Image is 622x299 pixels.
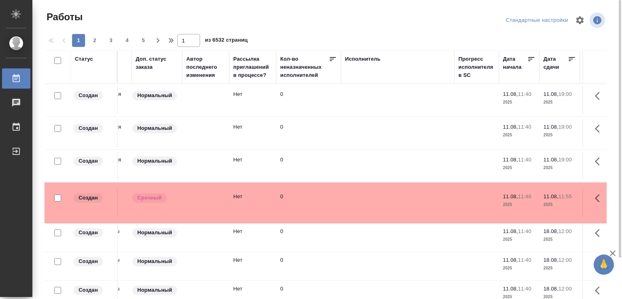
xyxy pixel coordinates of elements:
[503,264,535,272] p: 2025
[276,86,341,115] td: 0
[558,228,572,234] p: 12:00
[73,193,113,204] div: Заказ еще не согласован с клиентом, искать исполнителей рано
[345,55,381,63] div: Исполнитель
[233,55,272,79] div: Рассылка приглашений в процессе?
[503,228,518,234] p: 11.08,
[518,193,531,199] p: 11:40
[503,157,518,163] p: 11.08,
[558,193,572,199] p: 11:55
[518,124,531,130] p: 11:40
[518,91,531,97] p: 11:40
[543,124,558,130] p: 11.08,
[518,228,531,234] p: 11:40
[590,13,607,28] span: Посмотреть информацию
[79,286,98,294] p: Создан
[503,131,535,139] p: 2025
[503,164,535,172] p: 2025
[503,235,535,244] p: 2025
[543,131,576,139] p: 2025
[137,124,172,132] p: Нормальный
[590,86,609,106] button: Здесь прячутся важные кнопки
[73,123,113,134] div: Заказ еще не согласован с клиентом, искать исполнителей рано
[186,55,225,79] div: Автор последнего изменения
[503,257,518,263] p: 11.08,
[136,55,178,71] div: Доп. статус заказа
[518,257,531,263] p: 11:40
[503,124,518,130] p: 11.08,
[229,119,276,147] td: Нет
[137,36,150,45] span: 5
[543,193,558,199] p: 11.08,
[75,55,93,63] div: Статус
[503,201,535,209] p: 2025
[503,193,518,199] p: 11.08,
[88,34,101,47] button: 2
[518,157,531,163] p: 11:40
[205,35,248,47] span: из 6532 страниц
[590,252,609,271] button: Здесь прячутся важные кнопки
[73,90,113,101] div: Заказ еще не согласован с клиентом, искать исполнителей рано
[543,257,558,263] p: 18.08,
[121,36,134,45] span: 4
[137,194,162,202] p: Срочный
[229,223,276,252] td: Нет
[543,98,576,106] p: 2025
[137,257,172,265] p: Нормальный
[597,256,611,273] span: 🙏
[229,86,276,115] td: Нет
[104,34,117,47] button: 3
[543,91,558,97] p: 11.08,
[543,235,576,244] p: 2025
[137,91,172,100] p: Нормальный
[558,124,572,130] p: 19:00
[79,194,98,202] p: Создан
[543,264,576,272] p: 2025
[503,91,518,97] p: 11.08,
[543,55,568,71] div: Дата сдачи
[503,98,535,106] p: 2025
[594,254,614,275] button: 🙏
[590,223,609,243] button: Здесь прячутся важные кнопки
[558,286,572,292] p: 12:00
[137,229,172,237] p: Нормальный
[79,157,98,165] p: Создан
[504,14,570,27] div: split button
[79,229,98,237] p: Создан
[543,164,576,172] p: 2025
[229,189,276,217] td: Нет
[558,91,572,97] p: 19:00
[276,223,341,252] td: 0
[229,152,276,180] td: Нет
[276,119,341,147] td: 0
[137,34,150,47] button: 5
[104,36,117,45] span: 3
[79,91,98,100] p: Создан
[543,201,576,209] p: 2025
[590,152,609,171] button: Здесь прячутся важные кнопки
[137,157,172,165] p: Нормальный
[88,36,101,45] span: 2
[121,34,134,47] button: 4
[45,11,83,23] span: Работы
[276,152,341,180] td: 0
[543,228,558,234] p: 18.08,
[137,286,172,294] p: Нормальный
[458,55,495,79] div: Прогресс исполнителя в SC
[590,189,609,208] button: Здесь прячутся важные кнопки
[276,252,341,280] td: 0
[276,189,341,217] td: 0
[558,157,572,163] p: 19:00
[543,157,558,163] p: 11.08,
[518,286,531,292] p: 11:40
[570,11,590,30] span: Настроить таблицу
[73,285,113,296] div: Заказ еще не согласован с клиентом, искать исполнителей рано
[79,124,98,132] p: Создан
[79,257,98,265] p: Создан
[503,55,527,71] div: Дата начала
[73,256,113,267] div: Заказ еще не согласован с клиентом, искать исполнителей рано
[73,227,113,238] div: Заказ еще не согласован с клиентом, искать исполнителей рано
[503,286,518,292] p: 11.08,
[73,156,113,167] div: Заказ еще не согласован с клиентом, искать исполнителей рано
[590,119,609,138] button: Здесь прячутся важные кнопки
[543,286,558,292] p: 18.08,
